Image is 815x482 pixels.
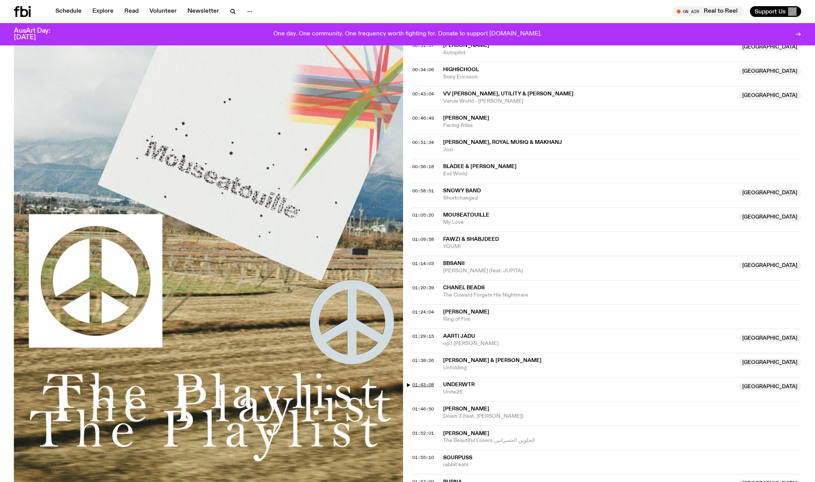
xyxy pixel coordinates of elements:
span: YOUMI [443,243,802,250]
span: Snowy Band [443,188,481,193]
span: The Coward Forgets His Nightmare [443,292,802,299]
span: Autopilot [443,49,734,57]
span: [GEOGRAPHIC_DATA] [738,68,801,75]
span: underwtr [443,382,475,387]
span: [PERSON_NAME] [443,309,489,315]
button: 00:43:04 [412,92,434,96]
span: [PERSON_NAME] (feat. JUPiTA) [443,267,734,275]
span: [GEOGRAPHIC_DATA] [738,383,801,390]
span: [GEOGRAPHIC_DATA] [738,43,801,51]
span: Ring of Fire [443,316,802,323]
span: [PERSON_NAME] [443,406,489,412]
span: [PERSON_NAME] [443,43,489,48]
a: Volunteer [145,6,181,17]
button: 01:43:08 [412,383,434,387]
span: bbsanii [443,261,465,266]
span: Varvie World - [PERSON_NAME] [443,98,734,105]
p: One day. One community. One frequency worth fighting for. Donate to support [DOMAIN_NAME]. [273,31,542,38]
button: 00:46:49 [412,116,434,120]
span: Support Us [755,8,786,15]
span: 01:55:10 [412,454,434,460]
span: Unite25 [443,389,734,396]
span: [GEOGRAPHIC_DATA] [738,92,801,100]
span: The Beautiful Losers الحلوين الخسرانين [443,437,802,444]
button: 01:20:39 [412,286,434,290]
span: 01:20:39 [412,285,434,291]
span: sourpuss [443,455,472,460]
button: 01:55:10 [412,455,434,460]
span: op.1 [PERSON_NAME] [443,340,734,347]
span: 01:09:58 [412,236,434,242]
span: Shortchanged [443,195,734,202]
span: [GEOGRAPHIC_DATA] [738,334,801,342]
h3: AusArt Day: [DATE] [14,28,63,41]
button: 01:52:01 [412,431,434,435]
span: Mouseatouille [443,212,489,218]
button: Support Us [750,6,801,17]
span: Unfolding [443,364,734,372]
button: 00:31:57 [412,43,434,48]
button: 01:09:58 [412,237,434,242]
span: 00:51:34 [412,139,434,145]
button: 01:38:26 [412,359,434,363]
span: 01:14:03 [412,260,434,267]
a: Read [120,6,143,17]
span: 01:43:08 [412,382,434,388]
span: [GEOGRAPHIC_DATA] [738,189,801,197]
a: Schedule [51,6,86,17]
span: [GEOGRAPHIC_DATA] [738,213,801,221]
span: [PERSON_NAME] [443,431,489,436]
button: 00:56:18 [412,165,434,169]
span: 01:24:04 [412,309,434,315]
span: Vv [PERSON_NAME], UTILITY & [PERSON_NAME] [443,91,574,97]
span: Jozi [443,146,802,153]
span: [PERSON_NAME] [443,115,489,121]
button: On AirReal to Reel [673,6,744,17]
span: My Love [443,219,734,226]
a: Newsletter [183,6,224,17]
span: 01:38:26 [412,357,434,364]
span: 01:46:50 [412,406,434,412]
span: 00:34:06 [412,67,434,73]
span: 00:56:18 [412,163,434,170]
span: Chanel Beads [443,285,485,290]
span: Fawzi & Shabjdeed [443,237,499,242]
button: 00:58:51 [412,189,434,193]
span: [PERSON_NAME] & [PERSON_NAME] [443,358,542,363]
span: 00:46:49 [412,115,434,121]
button: 01:46:50 [412,407,434,411]
span: Facing Atlas [443,122,802,129]
span: [PERSON_NAME], Royal MusiQ & Makhanj [443,140,562,145]
span: Down 3 (feat. [PERSON_NAME]) [443,413,802,420]
a: Explore [88,6,118,17]
button: 01:24:04 [412,310,434,314]
span: 00:43:04 [412,91,434,97]
span: 01:29:15 [412,333,434,339]
span: 01:05:20 [412,212,434,218]
span: 00:58:51 [412,188,434,194]
button: 00:51:34 [412,140,434,145]
span: 01:52:01 [412,430,434,436]
span: [GEOGRAPHIC_DATA] [738,359,801,366]
span: Sony Ericsson [443,73,734,81]
button: 01:14:03 [412,262,434,266]
button: 01:29:15 [412,334,434,339]
button: 01:05:20 [412,213,434,217]
span: Evil World [443,170,802,178]
span: [GEOGRAPHIC_DATA] [738,262,801,269]
span: Aarti Jadu [443,334,475,339]
span: HighSchool [443,67,479,72]
span: Bladee & [PERSON_NAME] [443,164,517,169]
button: 00:34:06 [412,68,434,72]
span: rabbit ears [443,461,802,469]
